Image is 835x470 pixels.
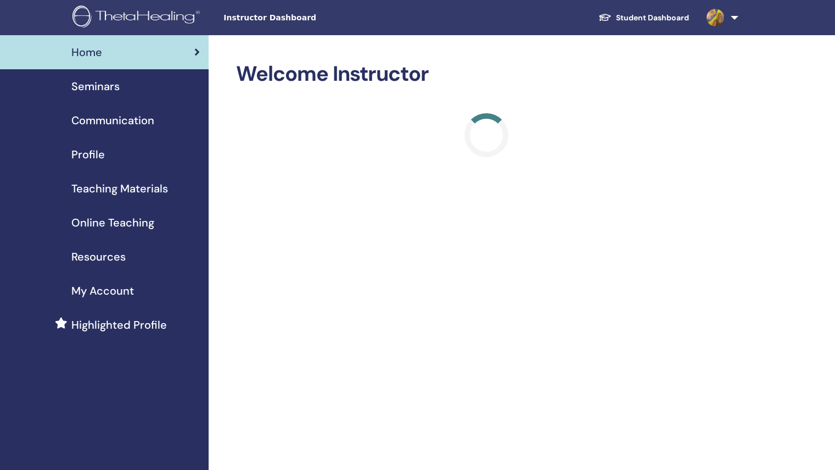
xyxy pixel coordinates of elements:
span: Profile [71,146,105,163]
a: Student Dashboard [590,8,698,28]
span: Home [71,44,102,60]
h2: Welcome Instructor [236,62,736,87]
span: Resources [71,248,126,265]
span: Communication [71,112,154,129]
span: Online Teaching [71,214,154,231]
img: default.jpg [707,9,724,26]
img: graduation-cap-white.svg [598,13,612,22]
span: Teaching Materials [71,180,168,197]
span: Highlighted Profile [71,317,167,333]
img: logo.png [72,5,204,30]
span: Instructor Dashboard [223,12,388,24]
span: Seminars [71,78,120,95]
span: My Account [71,283,134,299]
